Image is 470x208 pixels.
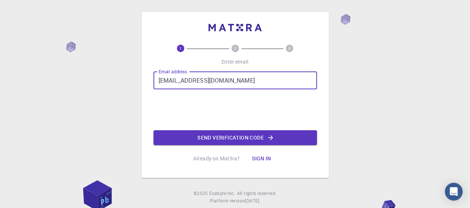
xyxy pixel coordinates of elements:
[194,190,209,197] span: © 2025
[245,197,260,205] a: [DATE].
[193,155,240,162] p: Already on Mat3ra?
[209,190,235,196] span: Exabyte Inc.
[245,198,260,204] span: [DATE] .
[234,46,236,51] text: 2
[209,190,235,197] a: Exabyte Inc.
[237,190,276,197] span: All rights reserved.
[221,58,249,65] p: Enter email
[445,183,463,201] div: Open Intercom Messenger
[210,197,245,205] span: Platform version
[159,68,187,75] label: Email address
[179,95,292,124] iframe: reCAPTCHA
[246,151,277,166] button: Sign in
[153,130,317,145] button: Send verification code
[288,46,291,51] text: 3
[179,46,182,51] text: 1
